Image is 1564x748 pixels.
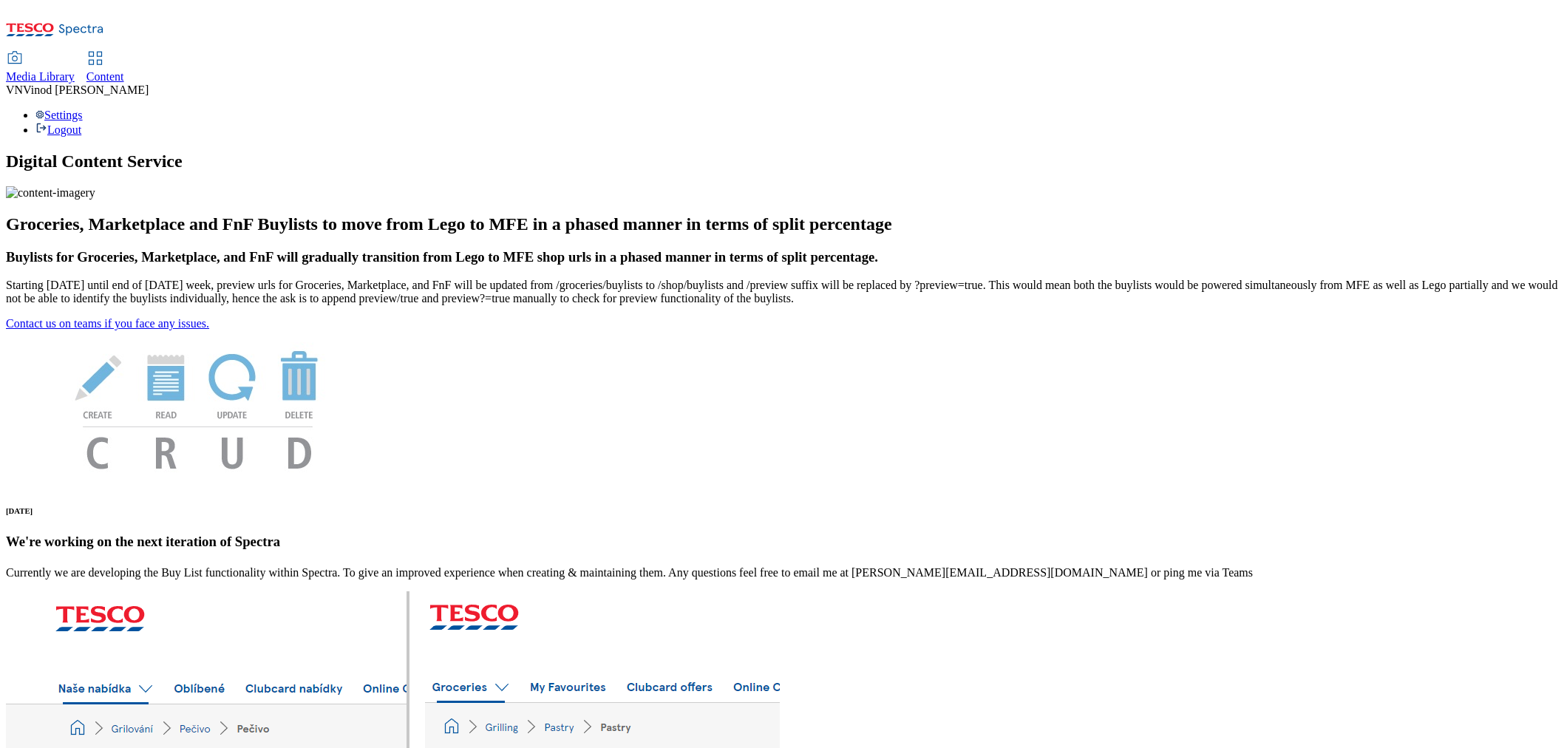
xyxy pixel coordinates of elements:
[6,84,23,96] span: VN
[6,52,75,84] a: Media Library
[6,317,209,330] a: Contact us on teams if you face any issues.
[86,52,124,84] a: Content
[23,84,149,96] span: Vinod [PERSON_NAME]
[6,214,1558,234] h2: Groceries, Marketplace and FnF Buylists to move from Lego to MFE in a phased manner in terms of s...
[6,186,95,200] img: content-imagery
[35,123,81,136] a: Logout
[6,70,75,83] span: Media Library
[86,70,124,83] span: Content
[6,506,1558,515] h6: [DATE]
[6,249,1558,265] h3: Buylists for Groceries, Marketplace, and FnF will gradually transition from Lego to MFE shop urls...
[35,109,83,121] a: Settings
[6,279,1558,305] p: Starting [DATE] until end of [DATE] week, preview urls for Groceries, Marketplace, and FnF will b...
[6,330,390,485] img: News Image
[6,534,1558,550] h3: We're working on the next iteration of Spectra
[6,152,1558,171] h1: Digital Content Service
[6,566,1558,579] p: Currently we are developing the Buy List functionality within Spectra. To give an improved experi...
